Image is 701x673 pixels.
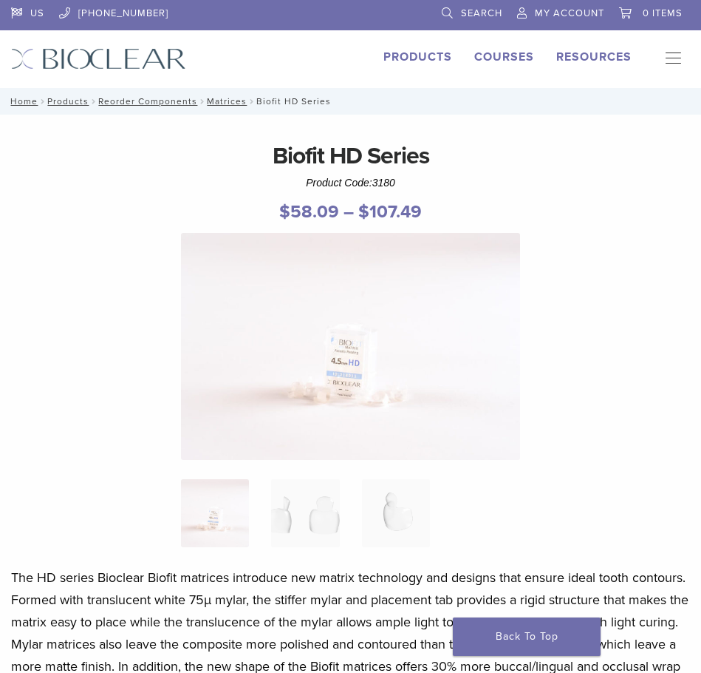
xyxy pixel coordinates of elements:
[372,177,395,189] span: 3180
[358,201,422,223] bdi: 107.49
[11,138,690,174] h1: Biofit HD Series
[383,50,452,64] a: Products
[461,7,502,19] span: Search
[47,96,89,106] a: Products
[271,479,339,547] img: Biofit HD Series - Image 2
[643,7,683,19] span: 0 items
[247,98,256,105] span: /
[556,50,632,64] a: Resources
[181,479,249,547] img: Posterior-Biofit-HD-Series-Matrices-324x324.jpg
[343,201,354,223] span: –
[306,177,395,189] span: Product Code:
[362,479,430,547] img: Biofit HD Series - Image 3
[197,98,207,105] span: /
[207,96,247,106] a: Matrices
[98,96,197,106] a: Reorder Components
[38,98,47,105] span: /
[11,48,186,70] img: Bioclear
[279,201,290,223] span: $
[181,233,521,460] img: Posterior Biofit HD Series Matrices
[6,96,38,106] a: Home
[474,50,534,64] a: Courses
[654,48,690,70] nav: Primary Navigation
[279,201,339,223] bdi: 58.09
[453,618,601,656] a: Back To Top
[358,201,369,223] span: $
[89,98,98,105] span: /
[535,7,604,19] span: My Account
